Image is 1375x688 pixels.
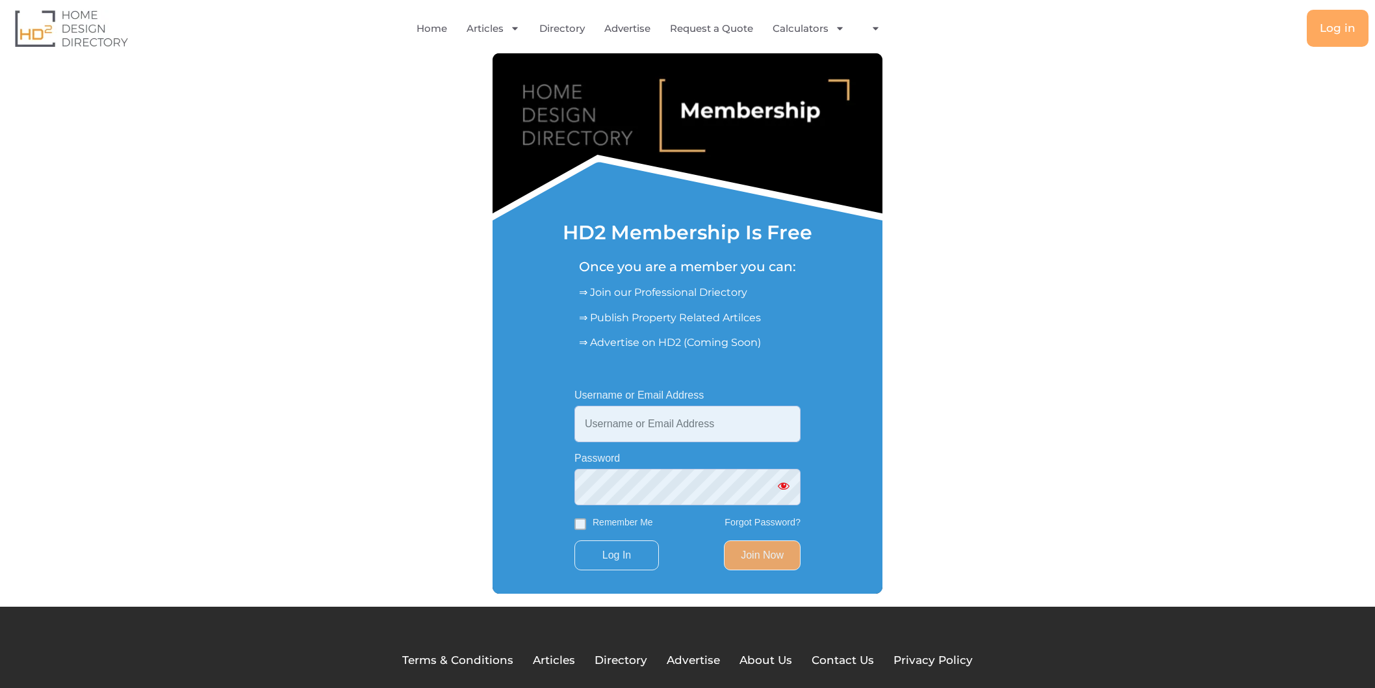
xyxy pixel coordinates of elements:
a: Directory [539,14,585,44]
label: Username or Email Address [574,390,704,401]
input: Log In [574,540,659,570]
a: Articles [467,14,520,44]
nav: Menu [279,14,1028,44]
h1: HD2 Membership Is Free [563,223,812,243]
a: Contact Us [812,652,874,669]
p: ⇒ Publish Property Related Artilces [579,310,796,326]
label: Remember Me [593,516,653,529]
a: Advertise [604,14,650,44]
a: Directory [595,652,647,669]
a: Advertise [667,652,720,669]
span: Log in [1320,23,1356,34]
a: Calculators [773,14,845,44]
h5: Once you are a member you can: [579,259,796,274]
a: Request a Quote [670,14,753,44]
a: Privacy Policy [893,652,973,669]
button: Show password [767,469,801,505]
p: ⇒ Advertise on HD2 (Coming Soon) [579,335,796,351]
a: About Us [739,652,792,669]
p: ⇒ Join our Professional Driectory [579,285,796,300]
label: Password [574,453,620,464]
a: Forgot Password? [725,517,801,527]
a: Log in [1307,10,1369,47]
a: Articles [533,652,575,669]
a: Home [417,14,447,44]
a: Terms & Conditions [402,652,513,669]
a: Join Now [724,540,801,570]
input: Username or Email Address [574,406,801,442]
